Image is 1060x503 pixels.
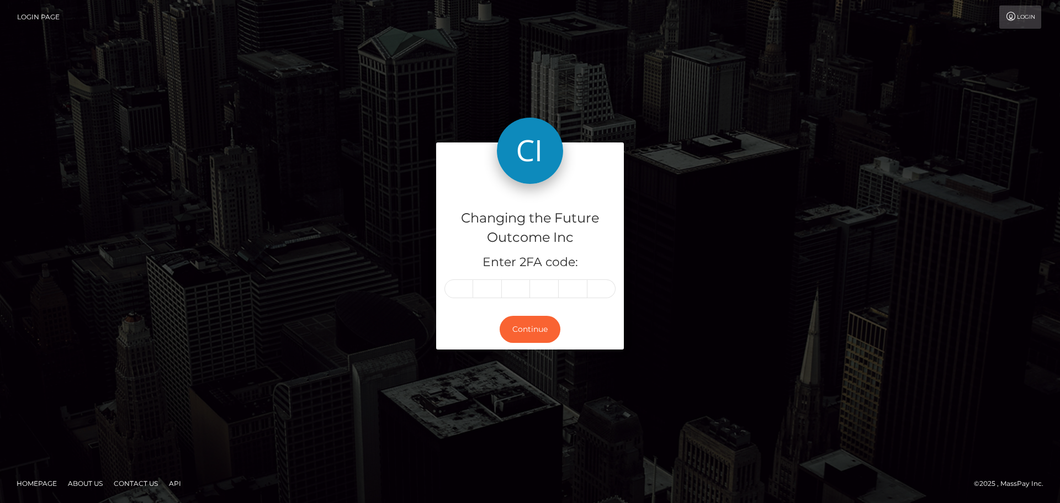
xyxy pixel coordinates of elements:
[444,209,616,247] h4: Changing the Future Outcome Inc
[999,6,1041,29] a: Login
[63,475,107,492] a: About Us
[17,6,60,29] a: Login Page
[974,478,1052,490] div: © 2025 , MassPay Inc.
[497,118,563,184] img: Changing the Future Outcome Inc
[109,475,162,492] a: Contact Us
[12,475,61,492] a: Homepage
[444,254,616,271] h5: Enter 2FA code:
[500,316,560,343] button: Continue
[165,475,185,492] a: API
